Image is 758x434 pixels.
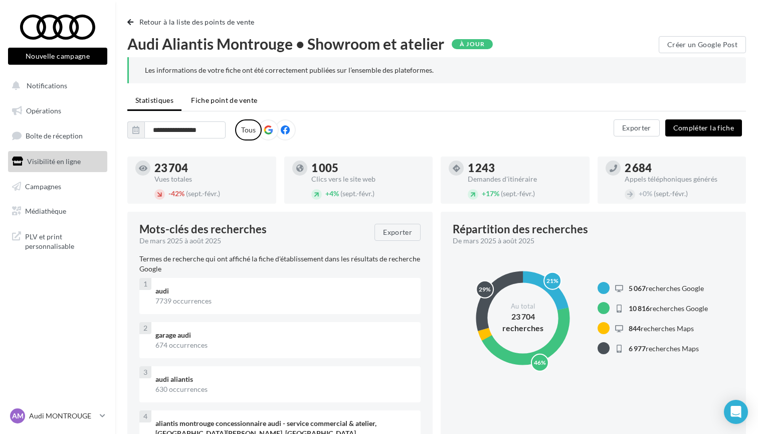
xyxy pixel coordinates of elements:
[155,330,413,340] div: garage audi
[145,65,730,75] div: Les informations de votre fiche ont été correctement publiées sur l’ensemble des plateformes.
[724,400,748,424] div: Open Intercom Messenger
[629,304,650,313] span: 10 816
[139,322,151,334] div: 2
[452,39,493,49] div: À jour
[482,189,499,198] span: 17%
[6,226,109,255] a: PLV et print personnalisable
[625,163,738,174] div: 2 684
[186,189,220,198] span: (sept.-févr.)
[6,100,109,121] a: Opérations
[26,106,61,115] span: Opérations
[659,36,746,53] button: Créer un Google Post
[6,75,105,96] button: Notifications
[139,410,151,422] div: 4
[168,189,171,198] span: -
[139,366,151,378] div: 3
[25,230,103,251] span: PLV et print personnalisable
[311,163,425,174] div: 1 005
[453,236,726,246] div: De mars 2025 à août 2025
[8,406,107,425] a: AM Audi MONTROUGE
[374,224,421,241] button: Exporter
[614,119,660,136] button: Exporter
[25,207,66,215] span: Médiathèque
[27,157,81,166] span: Visibilité en ligne
[665,119,742,136] button: Compléter la fiche
[629,284,704,293] span: recherches Google
[6,125,109,147] a: Boîte de réception
[311,176,425,183] div: Clics vers le site web
[468,163,582,174] div: 1 243
[639,189,652,198] span: 0%
[6,201,109,222] a: Médiathèque
[661,123,746,131] a: Compléter la fiche
[453,224,588,235] div: Répartition des recherches
[629,304,708,313] span: recherches Google
[629,344,646,353] span: 6 977
[8,48,107,65] button: Nouvelle campagne
[639,189,643,198] span: +
[139,18,255,26] span: Retour à la liste des points de vente
[139,254,421,274] p: Termes de recherche qui ont affiché la fiche d'établissement dans les résultats de recherche Google
[235,119,262,140] label: Tous
[29,411,96,421] p: Audi MONTROUGE
[629,324,694,333] span: recherches Maps
[155,340,413,350] div: 674 occurrences
[12,411,24,421] span: AM
[155,296,413,306] div: 7739 occurrences
[629,324,641,333] span: 844
[629,344,699,353] span: recherches Maps
[191,96,257,104] span: Fiche point de vente
[27,81,67,90] span: Notifications
[6,176,109,197] a: Campagnes
[155,384,413,394] div: 630 occurrences
[139,278,151,290] div: 1
[25,182,61,190] span: Campagnes
[127,16,259,28] button: Retour à la liste des points de vente
[154,163,268,174] div: 23 704
[26,131,83,140] span: Boîte de réception
[6,151,109,172] a: Visibilité en ligne
[127,36,444,51] span: Audi Aliantis Montrouge • Showroom et atelier
[325,189,329,198] span: +
[340,189,374,198] span: (sept.-févr.)
[654,189,688,198] span: (sept.-févr.)
[629,284,646,293] span: 5 067
[168,189,184,198] span: 42%
[468,176,582,183] div: Demandes d'itinéraire
[154,176,268,183] div: Vues totales
[325,189,339,198] span: 4%
[625,176,738,183] div: Appels téléphoniques générés
[155,286,413,296] div: audi
[482,189,486,198] span: +
[139,236,366,246] div: De mars 2025 à août 2025
[501,189,535,198] span: (sept.-févr.)
[139,224,267,235] span: Mots-clés des recherches
[155,374,413,384] div: audi aliantis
